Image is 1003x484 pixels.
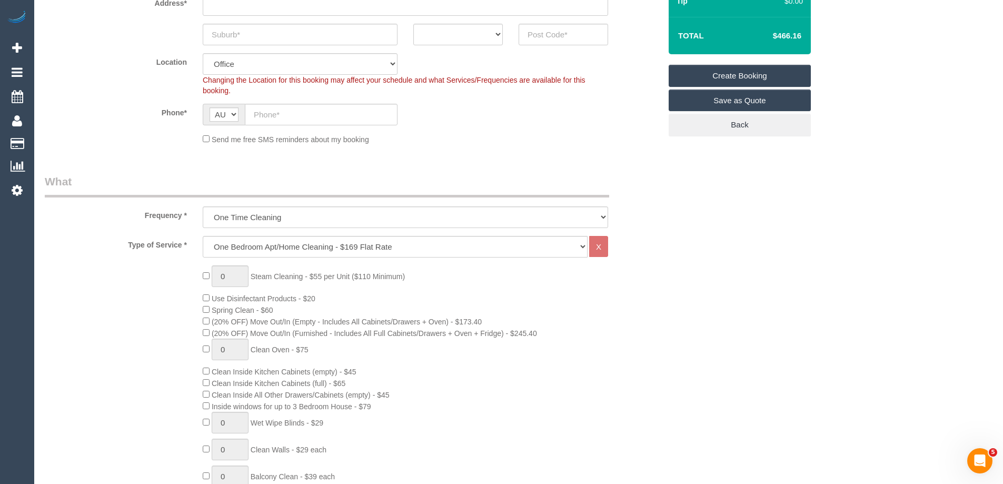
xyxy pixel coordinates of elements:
input: Suburb* [203,24,398,45]
span: Steam Cleaning - $55 per Unit ($110 Minimum) [251,272,405,281]
span: Wet Wipe Blinds - $29 [251,419,323,427]
span: (20% OFF) Move Out/In (Empty - Includes All Cabinets/Drawers + Oven) - $173.40 [212,318,482,326]
span: Clean Walls - $29 each [251,446,326,454]
legend: What [45,174,609,197]
label: Phone* [37,104,195,118]
label: Type of Service * [37,236,195,250]
span: Use Disinfectant Products - $20 [212,294,315,303]
span: Clean Inside All Other Drawers/Cabinets (empty) - $45 [212,391,390,399]
a: Create Booking [669,65,811,87]
span: Inside windows for up to 3 Bedroom House - $79 [212,402,371,411]
span: 5 [989,448,997,457]
span: Balcony Clean - $39 each [251,472,335,481]
span: (20% OFF) Move Out/In (Furnished - Includes All Full Cabinets/Drawers + Oven + Fridge) - $245.40 [212,329,537,338]
span: Clean Inside Kitchen Cabinets (empty) - $45 [212,368,356,376]
span: Clean Oven - $75 [251,345,309,354]
a: Back [669,114,811,136]
iframe: Intercom live chat [967,448,992,473]
a: Save as Quote [669,90,811,112]
h4: $466.16 [741,32,801,41]
label: Frequency * [37,206,195,221]
img: Automaid Logo [6,11,27,25]
input: Phone* [245,104,398,125]
span: Spring Clean - $60 [212,306,273,314]
label: Location [37,53,195,67]
strong: Total [678,31,704,40]
span: Clean Inside Kitchen Cabinets (full) - $65 [212,379,345,388]
span: Send me free SMS reminders about my booking [212,135,369,144]
span: Changing the Location for this booking may affect your schedule and what Services/Frequencies are... [203,76,585,95]
input: Post Code* [519,24,608,45]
